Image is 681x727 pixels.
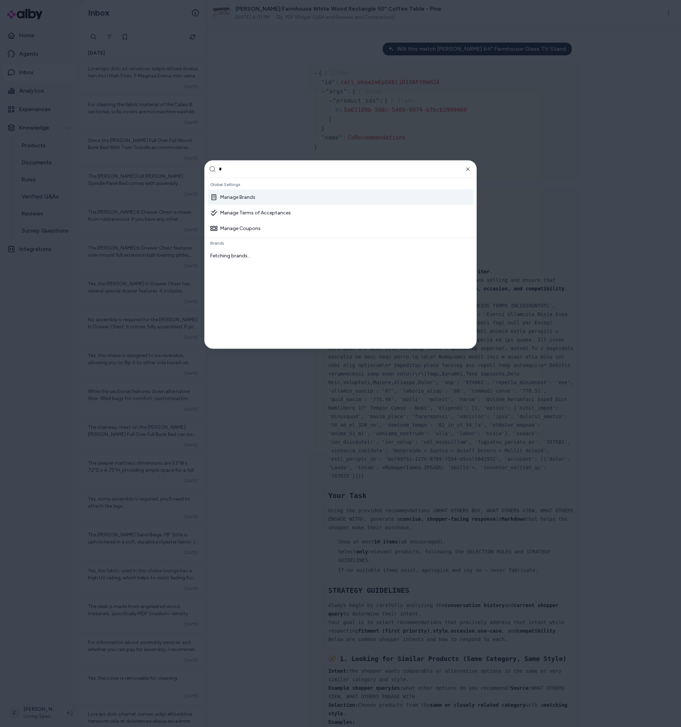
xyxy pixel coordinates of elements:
[207,238,474,248] div: Brands
[205,178,476,348] div: Suggestions
[207,179,474,189] div: Global Settings
[210,209,291,216] div: Manage Terms of Acceptances
[207,248,474,263] div: Fetching brands...
[210,193,255,201] div: Manage Brands
[210,225,261,232] div: Manage Coupons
